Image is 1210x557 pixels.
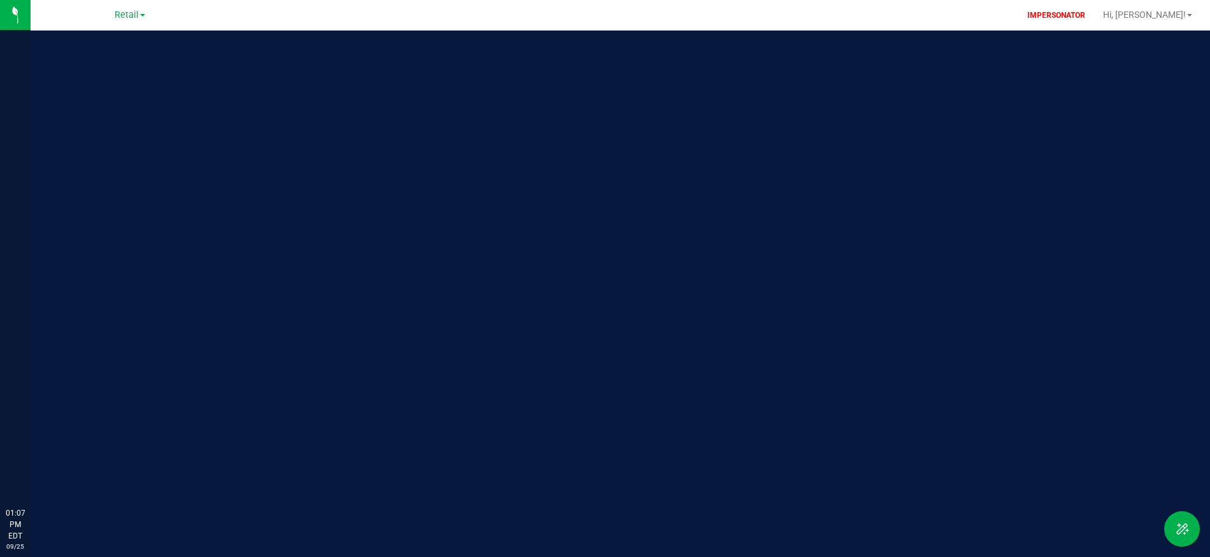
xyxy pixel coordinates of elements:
[115,10,139,20] span: Retail
[1022,10,1090,21] p: IMPERSONATOR
[1164,511,1200,547] button: Toggle Menu
[1103,10,1186,20] span: Hi, [PERSON_NAME]!
[6,542,25,551] p: 09/25
[6,507,25,542] p: 01:07 PM EDT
